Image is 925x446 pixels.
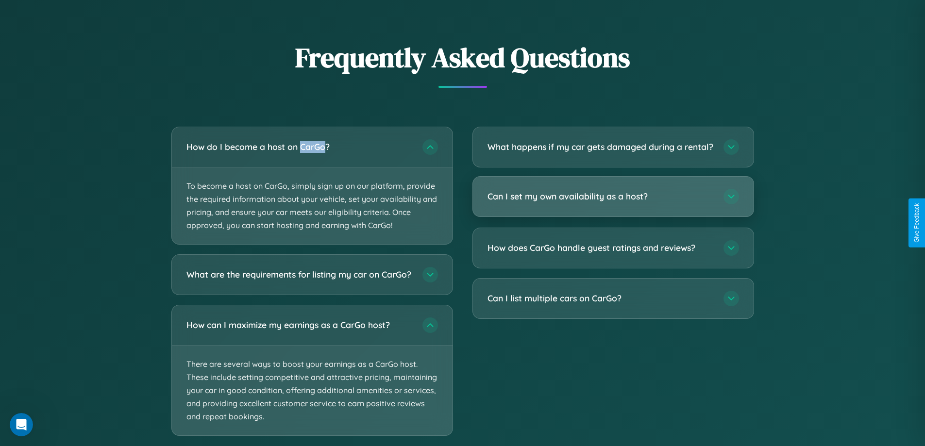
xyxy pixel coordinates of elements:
[488,141,714,153] h3: What happens if my car gets damaged during a rental?
[186,319,413,331] h3: How can I maximize my earnings as a CarGo host?
[488,242,714,254] h3: How does CarGo handle guest ratings and reviews?
[186,269,413,281] h3: What are the requirements for listing my car on CarGo?
[172,346,453,436] p: There are several ways to boost your earnings as a CarGo host. These include setting competitive ...
[171,39,754,76] h2: Frequently Asked Questions
[913,203,920,243] div: Give Feedback
[10,413,33,436] iframe: Intercom live chat
[488,190,714,202] h3: Can I set my own availability as a host?
[488,292,714,304] h3: Can I list multiple cars on CarGo?
[186,141,413,153] h3: How do I become a host on CarGo?
[172,167,453,245] p: To become a host on CarGo, simply sign up on our platform, provide the required information about...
